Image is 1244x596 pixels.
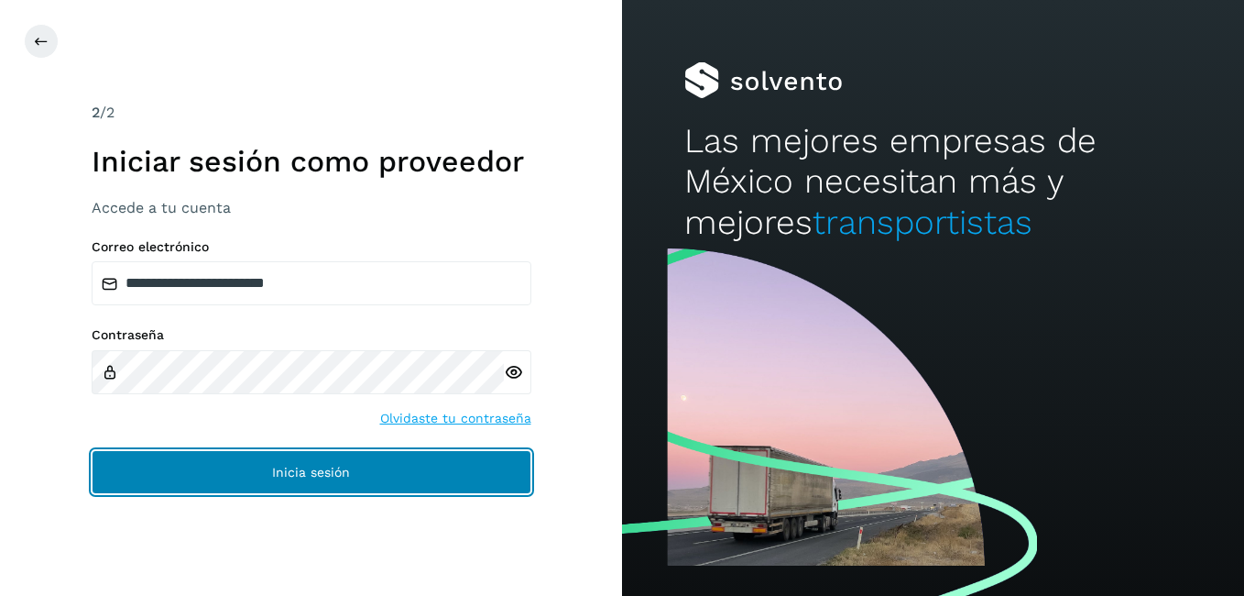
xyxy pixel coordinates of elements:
button: Inicia sesión [92,450,531,494]
a: Olvidaste tu contraseña [380,409,531,428]
label: Correo electrónico [92,239,531,255]
span: 2 [92,104,100,121]
span: Inicia sesión [272,466,350,479]
h3: Accede a tu cuenta [92,199,531,216]
h1: Iniciar sesión como proveedor [92,144,531,179]
label: Contraseña [92,327,531,343]
div: /2 [92,102,531,124]
span: transportistas [813,203,1032,242]
h2: Las mejores empresas de México necesitan más y mejores [684,121,1182,243]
